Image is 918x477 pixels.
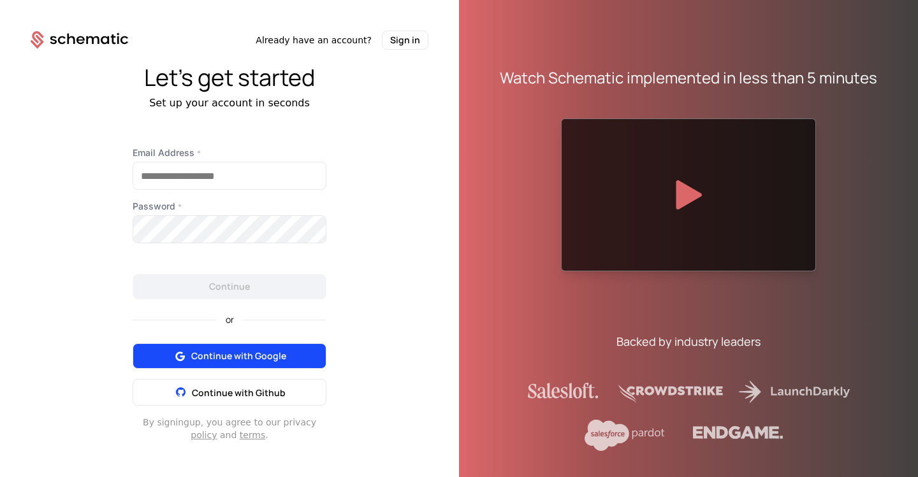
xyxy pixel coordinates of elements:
a: policy [191,430,217,440]
div: By signing up , you agree to our privacy and . [133,416,326,441]
span: Continue with Google [191,350,286,362]
span: Already have an account? [256,34,372,46]
button: Continue with Google [133,343,326,369]
div: Backed by industry leaders [616,332,761,350]
span: Continue with Github [192,387,286,399]
label: Password [133,200,326,213]
label: Email Address [133,146,326,159]
a: terms [240,430,266,440]
div: Watch Schematic implemented in less than 5 minutes [500,68,877,88]
button: Continue [133,274,326,299]
button: Sign in [382,31,428,50]
button: Continue with Github [133,379,326,406]
span: or [215,315,244,324]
